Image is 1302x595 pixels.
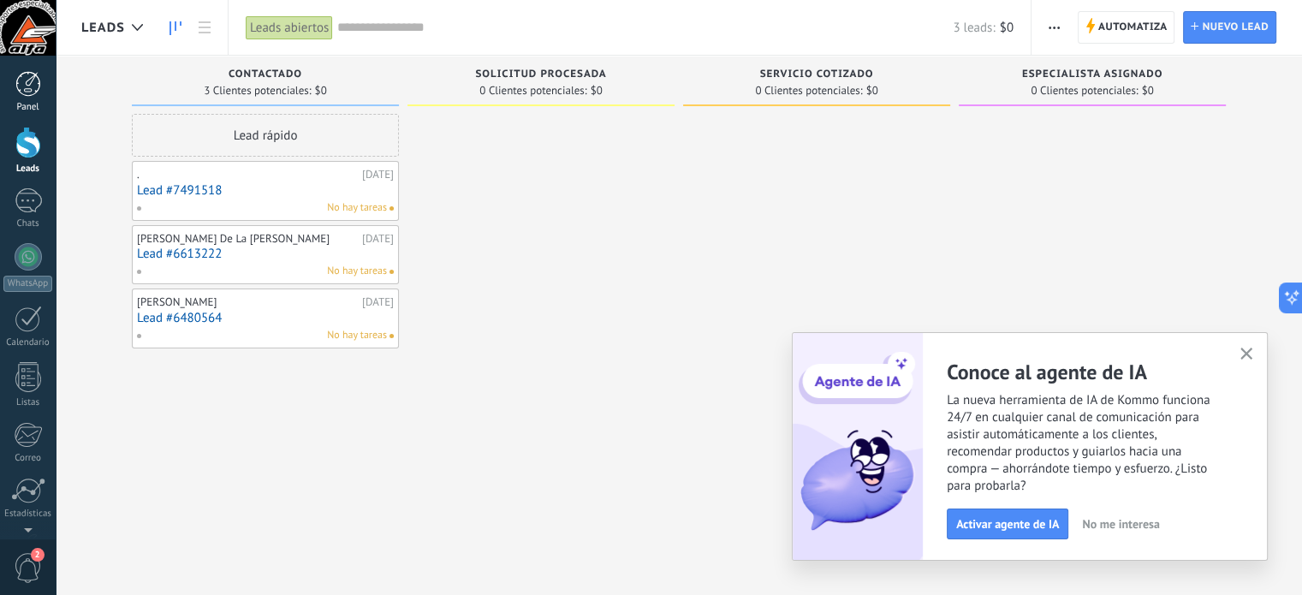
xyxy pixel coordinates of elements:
[1082,518,1159,530] span: No me interesa
[137,183,394,198] a: Lead #7491518
[190,11,219,45] a: Lista
[1202,12,1269,43] span: Nuevo lead
[161,11,190,45] a: Leads
[3,276,52,292] div: WhatsApp
[1000,20,1014,36] span: $0
[3,509,53,520] div: Estadísticas
[692,68,942,83] div: Servicio Cotizado
[1142,86,1154,96] span: $0
[315,86,327,96] span: $0
[3,218,53,229] div: Chats
[246,15,333,40] div: Leads abiertos
[3,397,53,408] div: Listas
[137,232,358,246] div: [PERSON_NAME] De La [PERSON_NAME]
[416,68,666,83] div: Solicitud procesada
[3,102,53,113] div: Panel
[793,333,923,560] img: ai_agent_activation_popup_ES.png
[591,86,603,96] span: $0
[362,295,394,309] div: [DATE]
[1183,11,1276,44] a: Nuevo lead
[389,206,394,211] span: No hay nada asignado
[947,509,1068,539] button: Activar agente de IA
[327,200,387,216] span: No hay tareas
[953,20,995,36] span: 3 leads:
[204,86,311,96] span: 3 Clientes potenciales:
[137,247,394,261] a: Lead #6613222
[362,232,394,246] div: [DATE]
[3,337,53,348] div: Calendario
[389,270,394,274] span: No hay nada asignado
[3,453,53,464] div: Correo
[229,68,302,80] span: Contactado
[31,548,45,562] span: 2
[140,68,390,83] div: Contactado
[1074,511,1167,537] button: No me interesa
[1098,12,1168,43] span: Automatiza
[479,86,586,96] span: 0 Clientes potenciales:
[81,20,125,36] span: Leads
[947,392,1267,495] span: La nueva herramienta de IA de Kommo funciona 24/7 en cualquier canal de comunicación para asistir...
[1022,68,1162,80] span: Especialista asignado
[1042,11,1067,44] button: Más
[327,328,387,343] span: No hay tareas
[137,168,358,181] div: .
[956,518,1059,530] span: Activar agente de IA
[132,114,399,157] div: Lead rápido
[137,311,394,325] a: Lead #6480564
[362,168,394,181] div: [DATE]
[1078,11,1175,44] a: Automatiza
[327,264,387,279] span: No hay tareas
[755,86,862,96] span: 0 Clientes potenciales:
[866,86,878,96] span: $0
[967,68,1217,83] div: Especialista asignado
[760,68,874,80] span: Servicio Cotizado
[389,334,394,338] span: No hay nada asignado
[137,295,358,309] div: [PERSON_NAME]
[947,359,1267,385] h2: Conoce al agente de IA
[475,68,606,80] span: Solicitud procesada
[3,164,53,175] div: Leads
[1031,86,1138,96] span: 0 Clientes potenciales:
